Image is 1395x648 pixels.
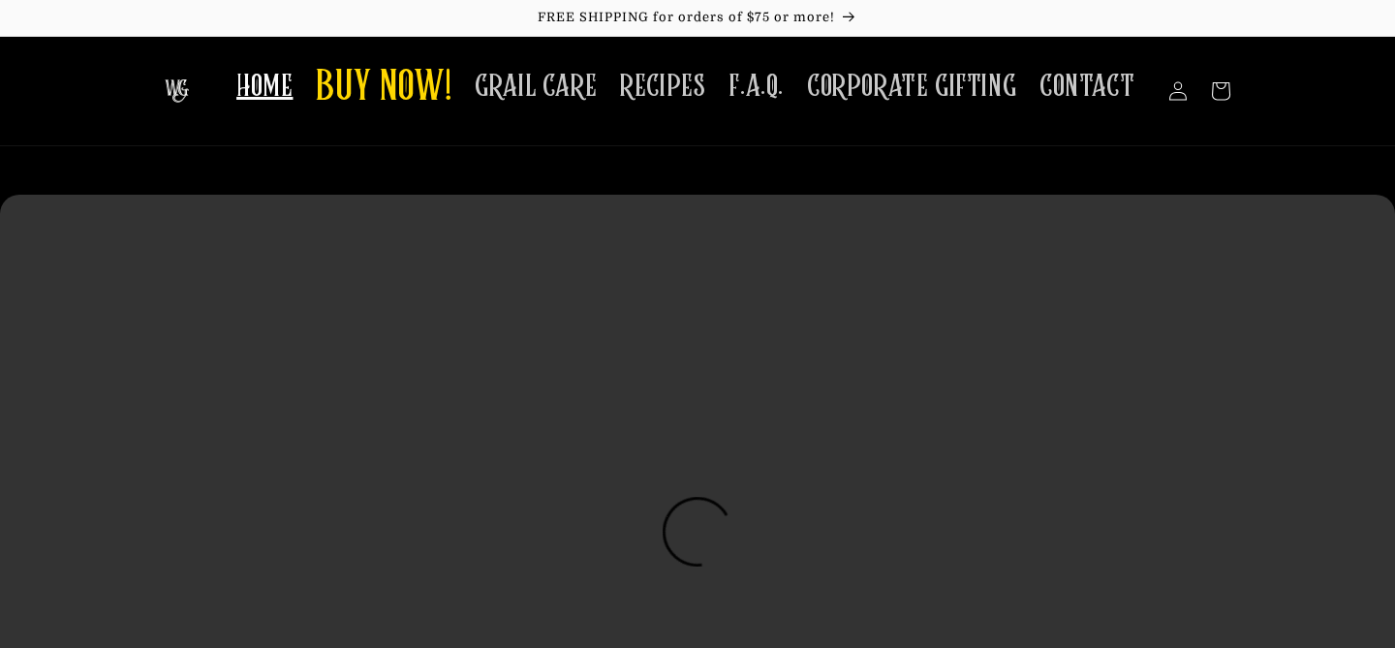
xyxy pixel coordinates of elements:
[225,56,304,117] a: HOME
[236,68,293,106] span: HOME
[19,10,1376,26] p: FREE SHIPPING for orders of $75 or more!
[304,50,463,127] a: BUY NOW!
[620,68,705,106] span: RECIPES
[1039,68,1134,106] span: CONTACT
[1028,56,1146,117] a: CONTACT
[807,68,1016,106] span: CORPORATE GIFTING
[717,56,795,117] a: F.A.Q.
[728,68,784,106] span: F.A.Q.
[795,56,1028,117] a: CORPORATE GIFTING
[463,56,608,117] a: GRAIL CARE
[316,62,451,115] span: BUY NOW!
[165,79,189,103] img: The Whiskey Grail
[608,56,717,117] a: RECIPES
[475,68,597,106] span: GRAIL CARE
